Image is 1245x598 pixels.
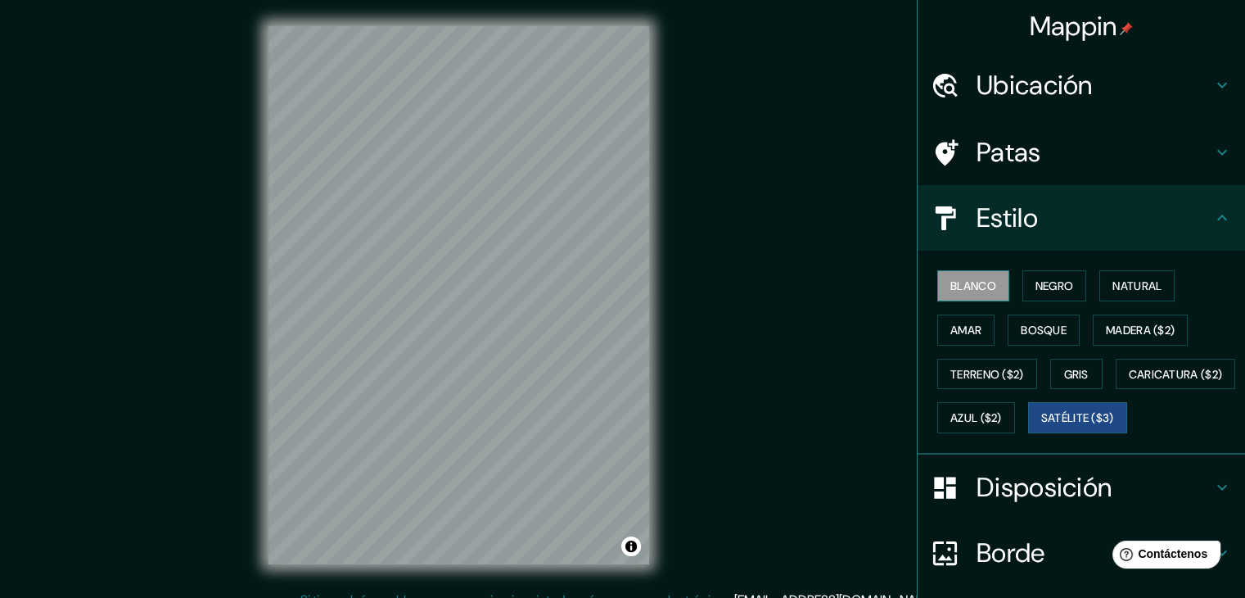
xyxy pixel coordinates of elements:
[1041,411,1114,426] font: Satélite ($3)
[1116,359,1236,390] button: Caricatura ($2)
[918,455,1245,520] div: Disposición
[1064,367,1089,382] font: Gris
[1106,323,1175,338] font: Madera ($2)
[1120,22,1133,35] img: pin-icon.png
[1022,270,1087,301] button: Negro
[950,411,1002,426] font: Azul ($2)
[1021,323,1067,338] font: Bosque
[1099,534,1227,580] iframe: Lanzador de widgets de ayuda
[950,323,981,338] font: Amar
[918,52,1245,118] div: Ubicación
[1035,279,1074,293] font: Negro
[937,359,1037,390] button: Terreno ($2)
[1112,279,1162,293] font: Natural
[950,367,1024,382] font: Terreno ($2)
[977,201,1038,235] font: Estilo
[977,135,1041,170] font: Patas
[937,315,995,346] button: Amar
[977,470,1112,505] font: Disposición
[621,537,641,556] button: Activar o desactivar atribución
[918,120,1245,185] div: Patas
[1099,270,1175,301] button: Natural
[1050,359,1103,390] button: Gris
[268,26,649,564] canvas: Mapa
[1008,315,1080,346] button: Bosque
[937,270,1009,301] button: Blanco
[918,520,1245,586] div: Borde
[1028,402,1127,433] button: Satélite ($3)
[937,402,1015,433] button: Azul ($2)
[977,536,1045,570] font: Borde
[1129,367,1223,382] font: Caricatura ($2)
[1093,315,1188,346] button: Madera ($2)
[918,185,1245,251] div: Estilo
[977,68,1093,102] font: Ubicación
[1030,9,1117,43] font: Mappin
[950,279,996,293] font: Blanco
